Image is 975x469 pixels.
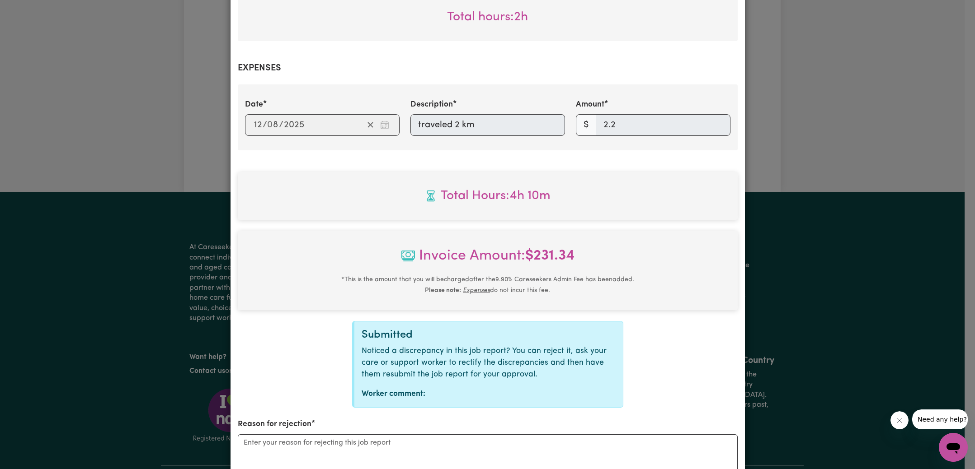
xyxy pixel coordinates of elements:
button: Clear date [363,118,377,132]
label: Description [410,99,453,111]
u: Expenses [463,287,490,294]
span: / [263,120,267,130]
span: 0 [267,121,273,130]
input: -- [254,118,263,132]
iframe: Close message [890,411,909,429]
span: / [279,120,283,130]
input: -- [268,118,279,132]
span: $ [576,114,596,136]
span: Total hours worked: 4 hours 10 minutes [245,186,730,205]
input: ---- [283,118,305,132]
p: Noticed a discrepancy in this job report? You can reject it, ask your care or support worker to r... [362,345,616,381]
label: Date [245,99,263,111]
small: This is the amount that you will be charged after the 9.90 % Careseekers Admin Fee has been added... [341,276,634,294]
label: Amount [576,99,604,111]
strong: Worker comment: [362,390,425,398]
h2: Expenses [238,63,738,74]
iframe: Button to launch messaging window [939,433,968,462]
label: Reason for rejection [238,418,311,430]
span: Submitted [362,330,413,340]
input: traveled 2 km [410,114,565,136]
span: Invoice Amount: [245,245,730,274]
span: Total hours worked: 2 hours [447,11,528,23]
b: Please note: [425,287,461,294]
b: $ 231.34 [525,249,575,263]
button: Enter the date of expense [377,118,392,132]
iframe: Message from company [912,409,968,429]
